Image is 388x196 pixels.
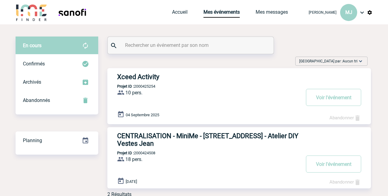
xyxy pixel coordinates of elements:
[203,9,240,18] a: Mes événements
[172,9,188,18] a: Accueil
[117,84,134,89] b: Projet ID :
[16,131,98,150] div: Retrouvez ici tous vos événements organisés par date et état d'avancement
[343,59,357,63] span: Aucun tri
[23,79,41,85] span: Archivés
[16,73,98,91] div: Retrouvez ici tous les événements que vous avez décidé d'archiver
[107,151,155,155] p: 2000424508
[117,151,134,155] b: Projet ID :
[256,9,288,18] a: Mes messages
[16,131,98,149] a: Planning
[117,132,300,147] h3: CENTRALISATION - MiniMe - [STREET_ADDRESS] - Atelier DIY Vestes Jean
[107,73,371,81] a: Xceed Activity
[126,113,159,117] span: 04 Septembre 2025
[23,61,45,67] span: Confirmés
[16,91,98,110] div: Retrouvez ici tous vos événements annulés
[124,41,259,50] input: Rechercher un événement par son nom
[16,4,47,21] img: IME-Finder
[23,43,41,48] span: En cours
[126,179,137,184] span: [DATE]
[117,73,300,81] h3: Xceed Activity
[107,132,371,147] a: CENTRALISATION - MiniMe - [STREET_ADDRESS] - Atelier DIY Vestes Jean
[309,10,336,15] span: [PERSON_NAME]
[23,138,42,143] span: Planning
[345,9,352,15] span: MJ
[125,90,142,96] span: 10 pers.
[329,179,361,185] a: Abandonner
[125,156,142,162] span: 18 pers.
[107,84,155,89] p: 2000425254
[23,97,50,103] span: Abandonnés
[329,115,361,121] a: Abandonner
[299,58,357,64] span: [GEOGRAPHIC_DATA] par :
[16,37,98,55] div: Retrouvez ici tous vos évènements avant confirmation
[357,58,364,64] img: baseline_expand_more_white_24dp-b.png
[306,89,361,106] button: Voir l'événement
[306,156,361,173] button: Voir l'événement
